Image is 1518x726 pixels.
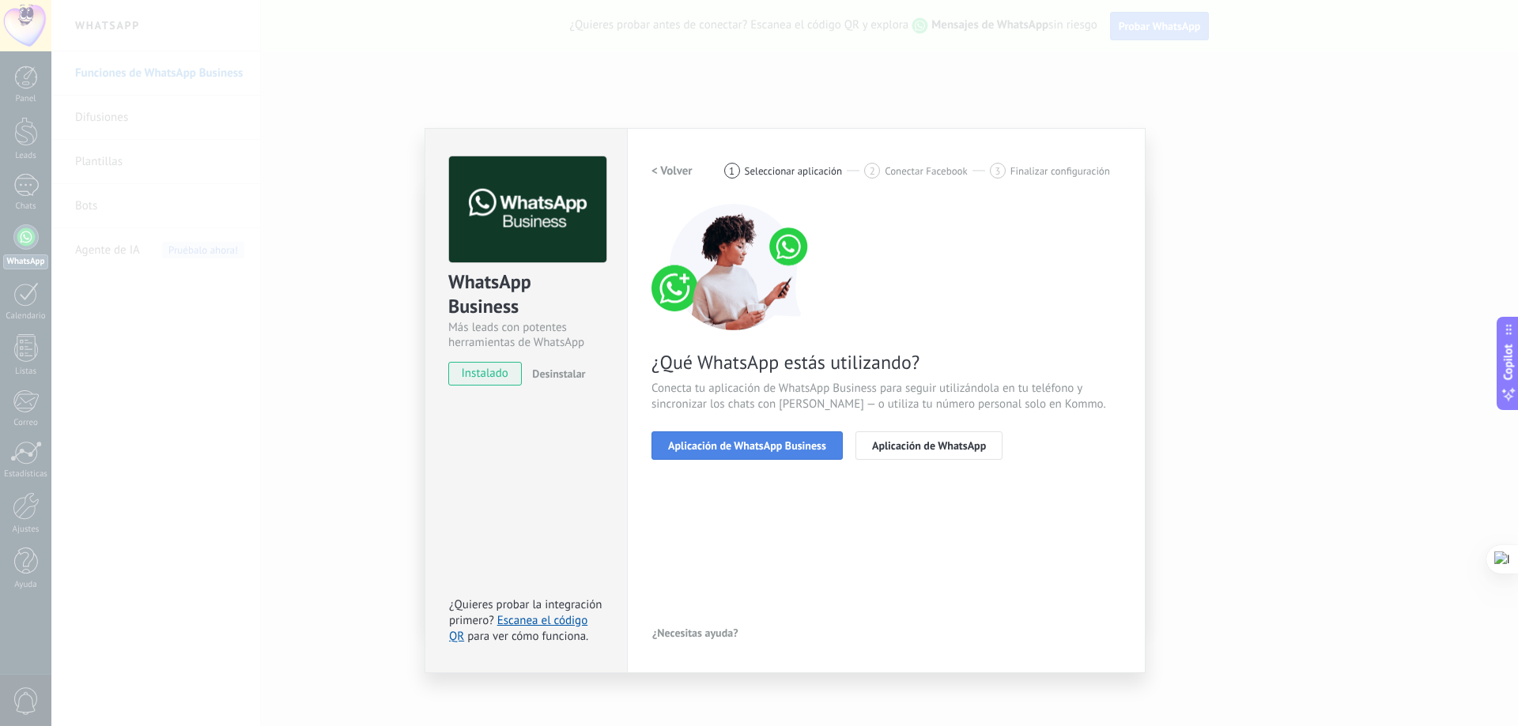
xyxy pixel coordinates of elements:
span: Finalizar configuración [1010,165,1110,177]
button: Aplicación de WhatsApp [855,431,1003,460]
span: Conecta tu aplicación de WhatsApp Business para seguir utilizándola en tu teléfono y sincronizar ... [651,381,1121,412]
span: Aplicación de WhatsApp [872,440,986,451]
img: connect number [651,204,818,330]
span: Aplicación de WhatsApp Business [668,440,826,451]
span: instalado [449,362,521,386]
div: Más leads con potentes herramientas de WhatsApp [448,320,604,350]
span: 1 [729,164,734,178]
span: ¿Necesitas ayuda? [652,627,738,638]
span: para ver cómo funciona. [467,629,588,644]
span: Desinstalar [532,367,585,381]
span: ¿Qué WhatsApp estás utilizando? [651,350,1121,374]
div: WhatsApp Business [448,269,604,320]
button: Desinstalar [526,362,585,386]
span: Conectar Facebook [885,165,968,177]
span: 2 [870,164,875,178]
span: 3 [995,164,1000,178]
a: Escanea el código QR [449,613,587,644]
button: ¿Necesitas ayuda? [651,621,739,645]
span: Seleccionar aplicación [745,165,843,177]
img: logo_main.png [449,156,606,263]
span: Copilot [1501,344,1516,380]
button: Aplicación de WhatsApp Business [651,431,843,460]
h2: < Volver [651,164,693,179]
button: < Volver [651,156,693,185]
span: ¿Quieres probar la integración primero? [449,597,602,628]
